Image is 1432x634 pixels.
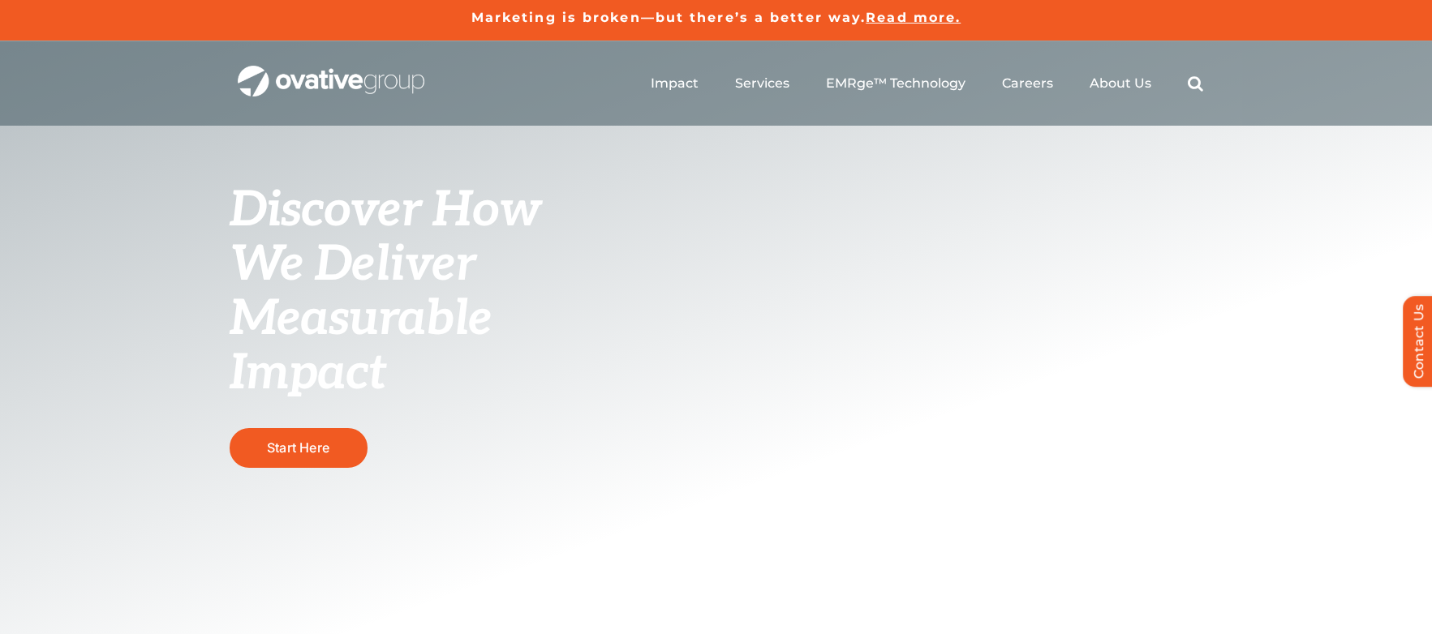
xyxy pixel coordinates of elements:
span: Start Here [267,439,329,456]
a: Marketing is broken—but there’s a better way. [471,10,867,25]
a: About Us [1090,75,1151,92]
a: Start Here [230,428,368,468]
a: OG_Full_horizontal_WHT [238,64,424,79]
a: Search [1188,75,1203,92]
a: EMRge™ Technology [826,75,965,92]
span: Discover How [230,182,541,240]
a: Services [735,75,789,92]
a: Careers [1002,75,1053,92]
span: We Deliver Measurable Impact [230,236,492,403]
nav: Menu [651,58,1203,109]
a: Impact [651,75,699,92]
a: Read more. [866,10,961,25]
